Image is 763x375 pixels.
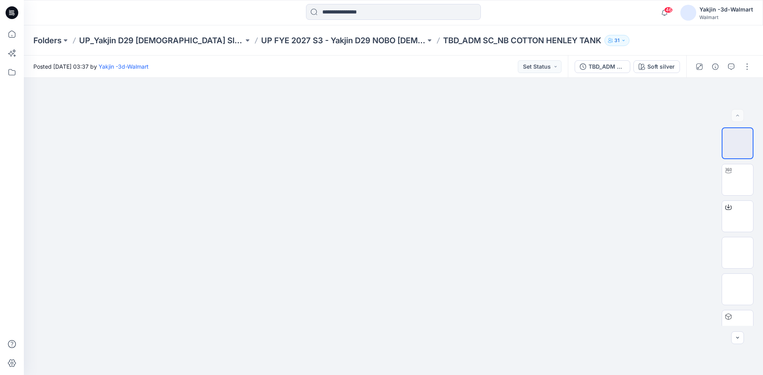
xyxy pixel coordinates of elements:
span: Posted [DATE] 03:37 by [33,62,149,71]
a: Yakjin -3d-Walmart [99,63,149,70]
a: Folders [33,35,62,46]
button: Soft silver [633,60,680,73]
div: TBD_ADM SC_NB COTTON HENLEY TANK [589,62,625,71]
p: TBD_ADM SC_NB COTTON HENLEY TANK [443,35,601,46]
p: 31 [614,36,620,45]
a: UP_Yakjin D29 [DEMOGRAPHIC_DATA] Sleep [79,35,244,46]
div: Walmart [699,14,753,20]
div: Yakjin -3d-Walmart [699,5,753,14]
img: avatar [680,5,696,21]
span: 46 [664,7,673,13]
button: Details [709,60,722,73]
button: TBD_ADM SC_NB COTTON HENLEY TANK [575,60,630,73]
div: Soft silver [647,62,675,71]
a: UP FYE 2027 S3 - Yakjin D29 NOBO [DEMOGRAPHIC_DATA] Sleepwear [261,35,426,46]
button: 31 [604,35,629,46]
